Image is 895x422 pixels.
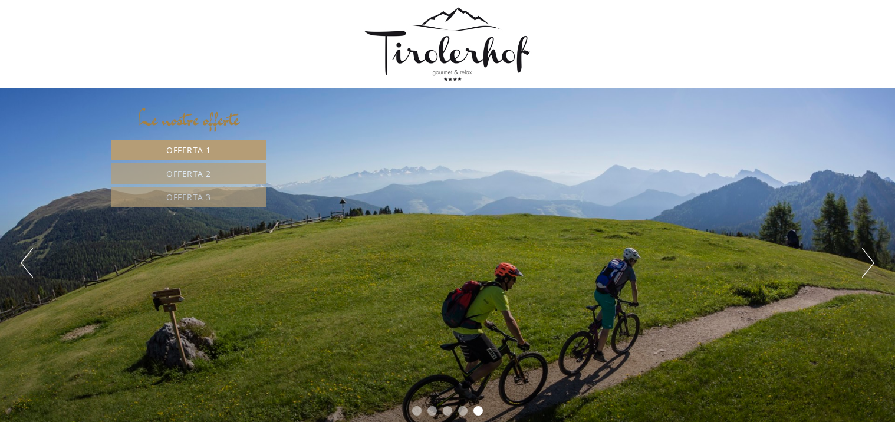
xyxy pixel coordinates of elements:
span: Offerta 1 [166,144,211,156]
span: Offerta 3 [166,192,211,203]
button: Previous [21,248,33,278]
button: Next [862,248,874,278]
span: Offerta 2 [166,168,211,179]
div: Le nostre offerte [111,104,266,134]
